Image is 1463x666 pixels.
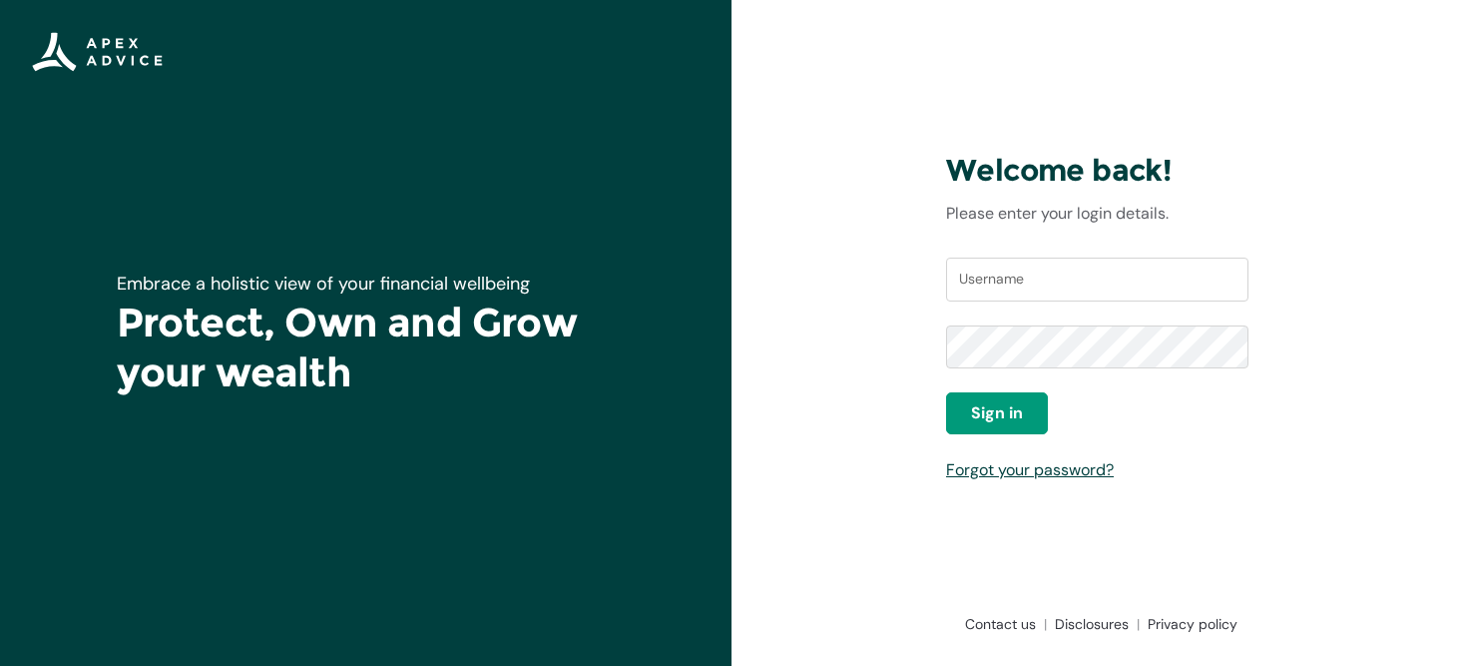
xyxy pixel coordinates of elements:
a: Privacy policy [1140,614,1237,634]
span: Sign in [971,401,1023,425]
a: Disclosures [1047,614,1140,634]
h1: Protect, Own and Grow your wealth [117,298,616,397]
p: Please enter your login details. [946,202,1248,226]
input: Username [946,258,1248,302]
button: Sign in [946,392,1048,434]
span: Embrace a holistic view of your financial wellbeing [117,272,530,296]
img: Apex Advice Group [32,32,163,72]
a: Forgot your password? [946,459,1114,480]
h3: Welcome back! [946,152,1248,190]
a: Contact us [957,614,1047,634]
